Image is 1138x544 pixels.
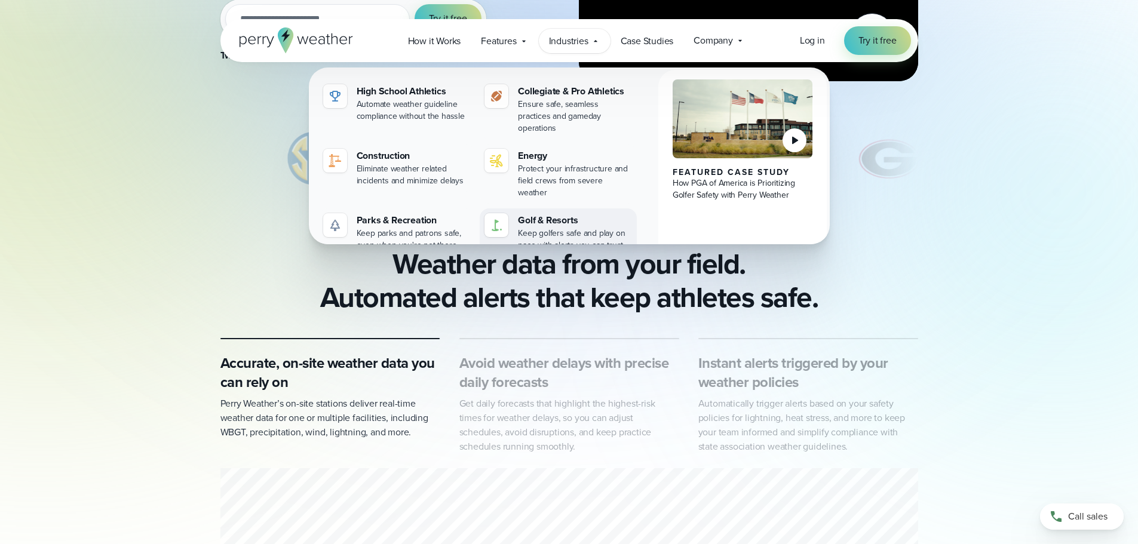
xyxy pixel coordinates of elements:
span: Try it free [429,11,467,26]
span: Features [481,34,516,48]
a: Case Studies [611,29,684,53]
img: golf-iconV2.svg [489,218,504,232]
p: Perry Weather’s on-site stations deliver real-time weather data for one or multiple facilities, i... [220,397,440,439]
a: Try it free [844,26,911,55]
div: High School Athletics [357,84,471,99]
a: How it Works [398,29,471,53]
a: Golf & Resorts Keep golfers safe and play on pace with alerts you can trust [480,208,637,256]
div: Featured Case Study [673,168,813,177]
a: Parks & Recreation Keep parks and patrons safe, even when you're not there [318,208,476,256]
span: Industries [549,34,588,48]
div: Energy [518,149,632,163]
a: Energy Protect your infrastructure and field crews from severe weather [480,144,637,204]
span: How it Works [408,34,461,48]
h3: Instant alerts triggered by your weather policies [698,354,918,392]
div: Automate weather guideline compliance without the hassle [357,99,471,122]
span: Log in [800,33,825,47]
div: Construction [357,149,471,163]
img: %E2%9C%85-SEC.svg [269,129,361,189]
div: Keep parks and patrons safe, even when you're not there [357,228,471,251]
div: 4 of 8 [269,129,361,189]
a: Collegiate & Pro Athletics Ensure safe, seamless practices and gameday operations [480,79,637,139]
h3: Accurate, on-site weather data you can rely on [220,354,440,392]
h3: Avoid weather delays with precise daily forecasts [459,354,679,392]
a: Construction Eliminate weather related incidents and minimize delays [318,144,476,192]
span: Try it free [858,33,897,48]
img: parks-icon-grey.svg [328,218,342,232]
div: Parks & Recreation [357,213,471,228]
span: Case Studies [621,34,674,48]
div: How PGA of America is Prioritizing Golfer Safety with Perry Weather [673,177,813,201]
button: Try it free [415,4,481,33]
img: proathletics-icon@2x-1.svg [489,89,504,103]
a: High School Athletics Automate weather guideline compliance without the hassle [318,79,476,127]
h2: Weather data from your field. Automated alerts that keep athletes safe. [320,247,818,314]
p: Automatically trigger alerts based on your safety policies for lightning, heat stress, and more t... [698,397,918,454]
div: Keep golfers safe and play on pace with alerts you can trust [518,228,632,251]
img: PGA of America, Frisco Campus [673,79,813,158]
img: energy-icon@2x-1.svg [489,153,504,168]
a: Log in [800,33,825,48]
a: Call sales [1040,503,1124,530]
img: noun-crane-7630938-1@2x.svg [328,153,342,168]
div: Eliminate weather related incidents and minimize delays [357,163,471,187]
div: Golf & Resorts [518,213,632,228]
img: highschool-icon.svg [328,89,342,103]
img: University-of-Georgia.svg [853,129,927,189]
div: Ensure safe, seamless practices and gameday operations [518,99,632,134]
div: 8 of 8 [853,129,927,189]
div: slideshow [220,129,918,195]
iframe: profile [5,17,186,109]
p: Get daily forecasts that highlight the highest-risk times for weather delays, so you can adjust s... [459,397,679,454]
span: Call sales [1068,509,1108,524]
span: Company [694,33,733,48]
div: Collegiate & Pro Athletics [518,84,632,99]
div: Protect your infrastructure and field crews from severe weather [518,163,632,199]
a: PGA of America, Frisco Campus Featured Case Study How PGA of America is Prioritizing Golfer Safet... [658,70,827,266]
